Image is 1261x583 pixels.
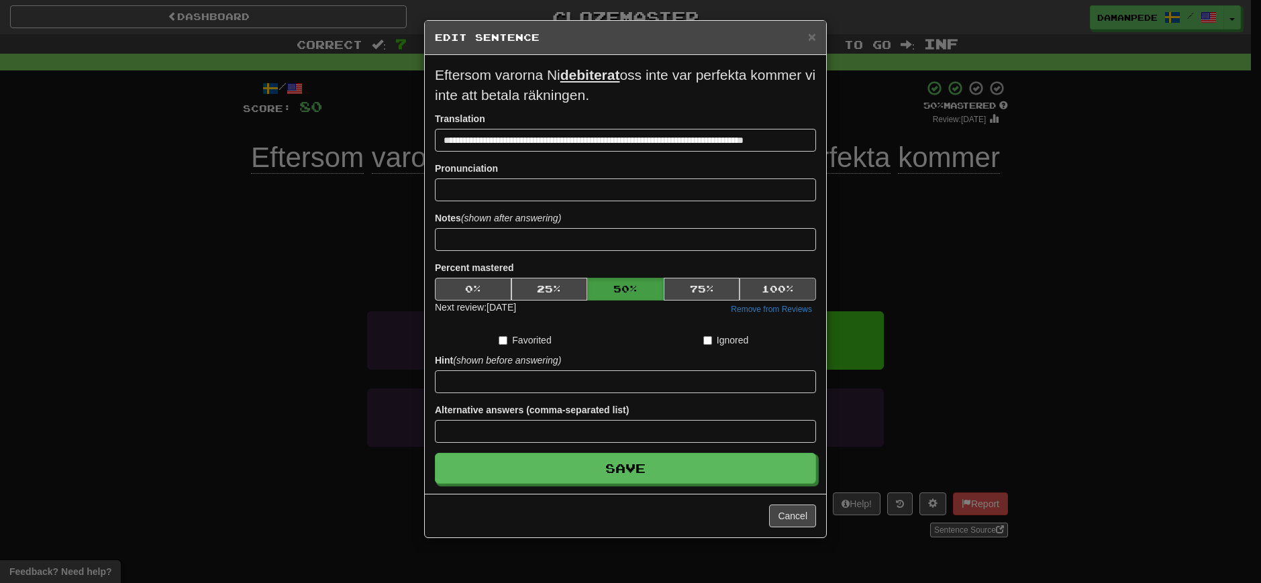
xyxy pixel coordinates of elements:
button: 0% [435,278,511,301]
label: Alternative answers (comma-separated list) [435,403,629,417]
button: Cancel [769,505,816,527]
button: Save [435,453,816,484]
label: Pronunciation [435,162,498,175]
label: Notes [435,211,561,225]
label: Ignored [703,333,748,347]
button: 25% [511,278,588,301]
span: × [808,29,816,44]
label: Favorited [499,333,551,347]
input: Ignored [703,336,712,345]
h5: Edit Sentence [435,31,816,44]
button: Remove from Reviews [727,302,816,317]
input: Favorited [499,336,507,345]
div: Percent mastered [435,278,816,301]
label: Hint [435,354,561,367]
label: Translation [435,112,485,125]
u: debiterat [560,67,620,83]
button: 50% [587,278,664,301]
div: Next review: [DATE] [435,301,516,317]
label: Percent mastered [435,261,514,274]
em: (shown after answering) [461,213,561,223]
button: 100% [740,278,816,301]
button: Close [808,30,816,44]
em: (shown before answering) [453,355,561,366]
p: Eftersom varorna Ni oss inte var perfekta kommer vi inte att betala räkningen. [435,65,816,105]
button: 75% [664,278,740,301]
